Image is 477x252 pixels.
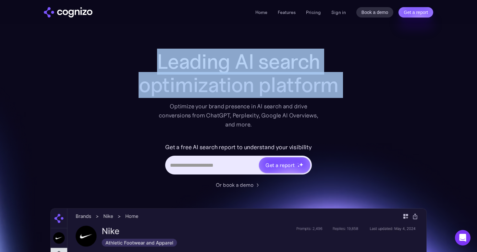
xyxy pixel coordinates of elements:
[165,142,312,152] label: Get a free AI search report to understand your visibility
[298,163,299,164] img: star
[255,9,267,15] a: Home
[18,10,32,16] div: v 4.0.25
[298,165,300,167] img: star
[216,181,253,189] div: Or book a demo
[331,8,346,16] a: Sign in
[306,9,321,15] a: Pricing
[25,38,58,42] div: Domain Overview
[10,10,16,16] img: logo_orange.svg
[72,38,109,42] div: Keywords by Traffic
[10,17,16,22] img: website_grey.svg
[18,38,23,43] img: tab_domain_overview_orange.svg
[165,142,312,178] form: Hero URL Input Form
[109,50,368,97] h1: Leading AI search optimization platform
[159,102,318,129] div: Optimize your brand presence in AI search and drive conversions from ChatGPT, Perplexity, Google ...
[216,181,261,189] a: Or book a demo
[398,7,433,18] a: Get a report
[44,7,92,18] a: home
[455,230,471,246] div: Open Intercom Messenger
[17,17,46,22] div: Domain: [URL]
[265,161,295,169] div: Get a report
[278,9,296,15] a: Features
[44,7,92,18] img: cognizo logo
[65,38,70,43] img: tab_keywords_by_traffic_grey.svg
[356,7,394,18] a: Book a demo
[299,162,303,167] img: star
[258,157,311,174] a: Get a reportstarstarstar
